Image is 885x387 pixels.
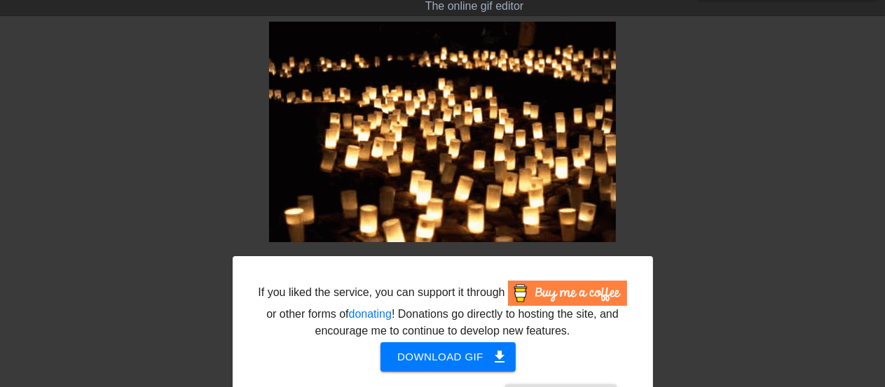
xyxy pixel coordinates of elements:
[491,349,508,365] span: get_app
[369,350,516,362] a: Download gif
[508,281,627,306] img: Buy Me A Coffee
[397,348,499,366] span: Download gif
[380,342,516,372] button: Download gif
[269,22,616,242] img: HpUur7hh.gif
[257,281,629,339] div: If you liked the service, you can support it through or other forms of ! Donations go directly to...
[349,308,392,320] a: donating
